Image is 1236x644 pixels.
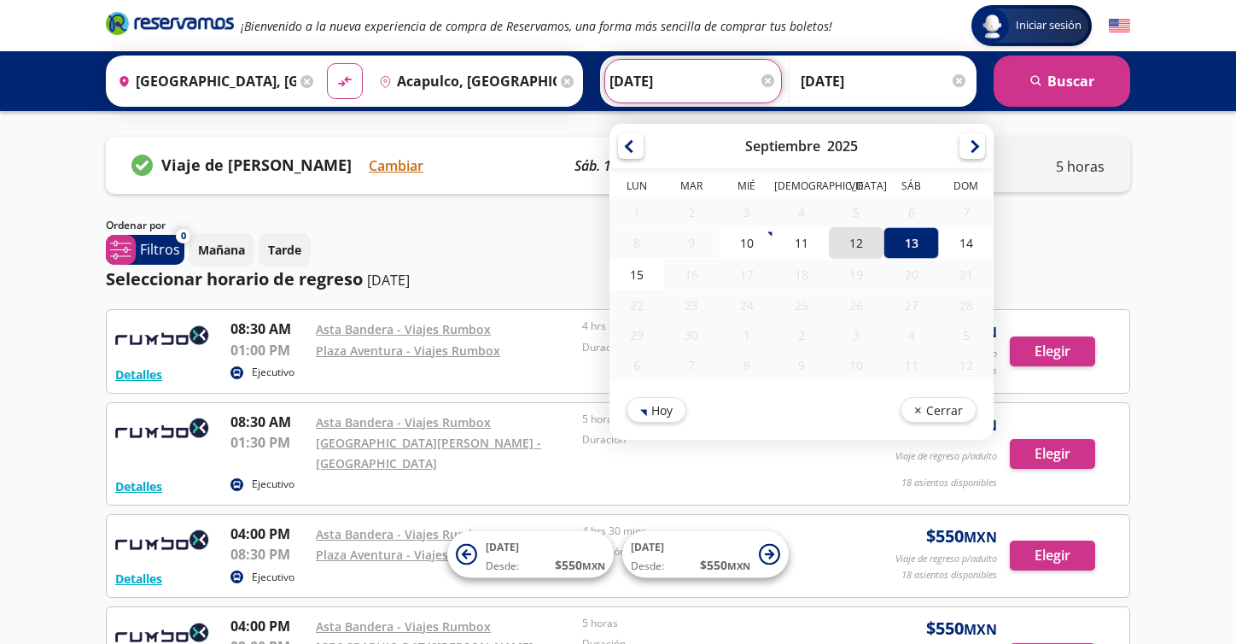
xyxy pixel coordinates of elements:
small: MXN [727,559,750,572]
span: $ 550 [555,556,605,574]
div: 30-Sep-25 [664,320,719,350]
button: Tarde [259,233,311,266]
div: 29-Sep-25 [609,320,664,350]
button: Detalles [115,477,162,495]
button: [DATE]Desde:$550MXN [622,531,789,578]
div: 03-Oct-25 [829,320,883,350]
a: Asta Bandera - Viajes Rumbox [316,414,491,430]
p: Viaje de regreso p/adulto [895,449,997,464]
div: 22-Sep-25 [609,290,664,320]
p: 08:30 PM [230,544,307,565]
small: MXN [964,620,997,639]
a: [GEOGRAPHIC_DATA][PERSON_NAME] - [GEOGRAPHIC_DATA] [316,435,541,471]
div: 16-Sep-25 [664,260,719,290]
span: $ 550 [926,524,997,549]
p: Tarde [268,241,301,259]
div: 14-Sep-25 [939,227,994,259]
div: 01-Sep-25 [609,197,664,227]
p: Ejecutivo [252,570,294,585]
div: 06-Sep-25 [883,197,938,227]
th: Miércoles [720,179,774,197]
span: $ 550 [700,556,750,574]
a: Asta Bandera - Viajes Rumbox [316,618,491,635]
th: Lunes [609,179,664,197]
th: Martes [664,179,719,197]
div: 04-Oct-25 [883,320,938,350]
button: [DATE]Desde:$550MXN [447,531,614,578]
a: Plaza Aventura - Viajes Rumbox [316,547,500,563]
div: 07-Oct-25 [664,350,719,380]
p: 18 asientos disponibles [901,568,997,583]
span: [DATE] [631,540,664,554]
p: 5 horas [582,616,840,631]
div: 12-Sep-25 [829,227,883,259]
input: Buscar Origen [111,60,296,102]
div: 06-Oct-25 [609,350,664,380]
em: ¡Bienvenido a la nueva experiencia de compra de Reservamos, una forma más sencilla de comprar tus... [241,18,832,34]
input: Elegir Fecha [609,60,777,102]
p: Viaje de [PERSON_NAME] [161,154,352,177]
p: Mañana [198,241,245,259]
div: 25-Sep-25 [774,290,829,320]
div: 17-Sep-25 [720,260,774,290]
p: 01:30 PM [230,432,307,453]
div: 03-Sep-25 [720,197,774,227]
p: Duración [582,432,840,448]
p: 08:30 AM [230,319,307,339]
img: RESERVAMOS [115,319,209,353]
button: Elegir [1010,541,1095,571]
div: 24-Sep-25 [720,290,774,320]
div: 19-Sep-25 [829,260,883,290]
div: 05-Oct-25 [939,320,994,350]
div: 2025 [827,137,858,155]
div: 18-Sep-25 [774,260,829,290]
span: Desde: [631,559,664,574]
th: Domingo [939,179,994,197]
button: Detalles [115,570,162,588]
p: 01:00 PM [230,340,307,360]
img: RESERVAMOS [115,412,209,446]
p: [DATE] [367,270,410,290]
input: Opcional [801,60,968,102]
button: Cerrar [901,397,977,423]
div: 08-Sep-25 [609,228,664,258]
span: 0 [181,229,186,243]
button: 0Filtros [106,235,184,265]
div: 27-Sep-25 [883,290,938,320]
span: Iniciar sesión [1009,17,1088,34]
p: 18 asientos disponibles [901,476,997,490]
p: 5 horas [582,412,840,427]
div: 02-Sep-25 [664,197,719,227]
p: Ordenar por [106,218,166,233]
img: RESERVAMOS [115,524,209,558]
div: 12-Oct-25 [939,350,994,380]
p: 4 hrs 30 mins [582,524,840,539]
div: 09-Sep-25 [664,228,719,258]
p: Viaje de regreso p/adulto [895,552,997,566]
div: 15-Sep-25 [609,259,664,290]
p: Ejecutivo [252,477,294,492]
th: Viernes [829,179,883,197]
input: Buscar Destino [372,60,557,102]
p: 5 horas [1056,156,1105,177]
button: Cambiar [369,155,423,176]
span: Desde: [486,559,519,574]
div: 08-Oct-25 [720,350,774,380]
button: Mañana [189,233,254,266]
div: 13-Sep-25 [883,227,938,259]
div: 01-Oct-25 [720,320,774,350]
p: Filtros [140,239,180,260]
div: 26-Sep-25 [829,290,883,320]
a: Asta Bandera - Viajes Rumbox [316,526,491,542]
button: Elegir [1010,439,1095,469]
div: 11-Oct-25 [883,350,938,380]
div: 10-Sep-25 [720,227,774,259]
small: MXN [964,528,997,547]
button: English [1109,15,1130,37]
p: Duración [582,340,840,355]
p: sáb. 13 septiembre [574,155,691,176]
span: [DATE] [486,540,519,554]
p: 04:00 PM [230,524,307,544]
p: Seleccionar horario de regreso [106,266,363,292]
button: Detalles [115,366,162,383]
